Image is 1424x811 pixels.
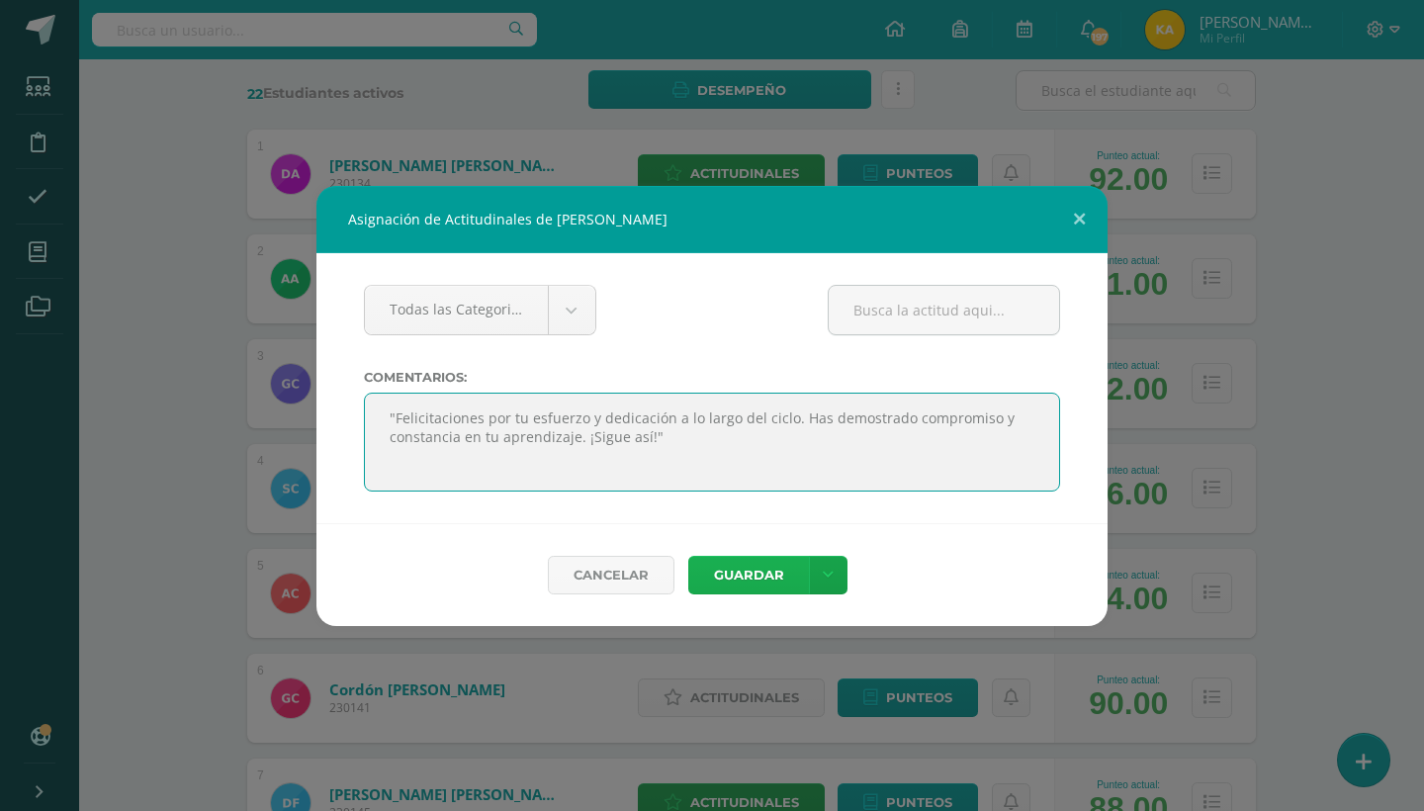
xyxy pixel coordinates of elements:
input: Busca la actitud aqui... [829,286,1059,334]
button: Close (Esc) [1051,186,1108,253]
span: Todas las Categorias [390,286,523,332]
button: Guardar [688,556,809,594]
a: Todas las Categorias [365,286,595,334]
a: Cancelar [548,556,674,594]
label: Comentarios: [364,370,1060,385]
div: Asignación de Actitudinales de [PERSON_NAME] [316,186,1108,253]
